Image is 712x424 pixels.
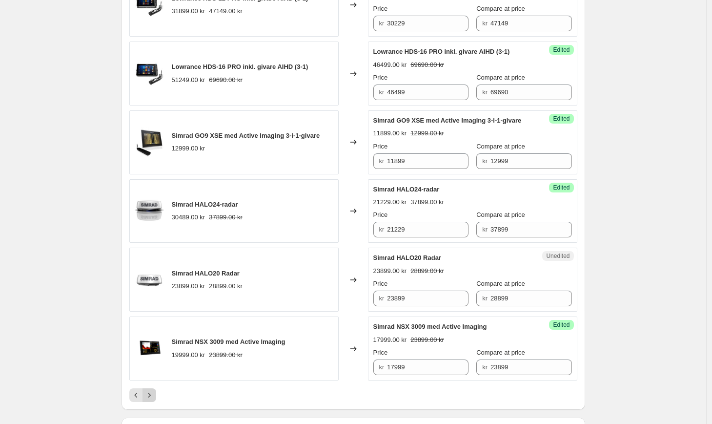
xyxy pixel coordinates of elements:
div: 19999.00 kr [172,350,205,360]
strike: 47149.00 kr [209,6,243,16]
img: lowrance_7_kayakstore_e1630e03-b68c-4fb1-a5b2-598136f32863_80x.webp [135,59,164,88]
span: kr [482,157,488,165]
span: Price [373,349,388,356]
div: 30489.00 kr [172,212,205,222]
div: 11899.00 kr [373,128,407,138]
span: Compare at price [476,143,525,150]
span: kr [379,226,385,233]
div: 23899.00 kr [373,266,407,276]
span: Edited [553,115,570,123]
strike: 28899.00 kr [410,266,444,276]
span: kr [379,20,385,27]
span: Simrad GO9 XSE med Active Imaging 3-i-1-givare [373,117,522,124]
img: 000-15369-001-04_80x.png [135,334,164,363]
span: Edited [553,184,570,191]
span: kr [482,88,488,96]
img: 000-14537-001_01_80x.jpg [135,265,164,295]
strike: 28899.00 kr [209,281,243,291]
div: 51249.00 kr [172,75,205,85]
strike: 37899.00 kr [410,197,444,207]
strike: 23899.00 kr [209,350,243,360]
span: Simrad NSX 3009 med Active Imaging [373,323,487,330]
span: Compare at price [476,280,525,287]
span: Compare at price [476,349,525,356]
span: Price [373,5,388,12]
span: Simrad HALO24-radar [373,186,440,193]
button: Next [142,388,156,402]
strike: 12999.00 kr [410,128,444,138]
span: Compare at price [476,211,525,218]
span: Price [373,143,388,150]
strike: 69690.00 kr [410,60,444,70]
span: Lowrance HDS-16 PRO inkl. givare AIHD (3-1) [172,63,308,70]
span: Lowrance HDS-16 PRO inkl. givare AIHD (3-1) [373,48,510,55]
span: Edited [553,321,570,329]
span: kr [379,295,385,302]
div: 12999.00 kr [172,144,205,153]
span: Simrad HALO20 Radar [172,270,240,277]
strike: 69690.00 kr [209,75,243,85]
span: kr [482,363,488,371]
span: Unedited [546,252,570,260]
span: kr [379,157,385,165]
span: Compare at price [476,74,525,81]
img: HALO_DOME_24_SIMRAD_80x.png [135,196,164,226]
div: 23899.00 kr [172,281,205,291]
span: kr [482,226,488,233]
div: 46499.00 kr [373,60,407,70]
span: Simrad HALO20 Radar [373,254,441,261]
span: kr [379,88,385,96]
nav: Pagination [129,388,156,402]
div: 17999.00 kr [373,335,407,345]
strike: 37899.00 kr [209,212,243,222]
div: 21229.00 kr [373,197,407,207]
span: Simrad HALO24-radar [172,201,238,208]
span: Edited [553,46,570,54]
span: kr [379,363,385,371]
button: Previous [129,388,143,402]
img: 000-14841-001_01_80x.jpg [135,127,164,157]
span: kr [482,20,488,27]
span: Price [373,211,388,218]
span: Simrad NSX 3009 med Active Imaging [172,338,285,345]
span: Simrad GO9 XSE med Active Imaging 3-i-1-givare [172,132,320,139]
span: Compare at price [476,5,525,12]
span: Price [373,74,388,81]
div: 31899.00 kr [172,6,205,16]
span: Price [373,280,388,287]
span: kr [482,295,488,302]
strike: 23899.00 kr [410,335,444,345]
